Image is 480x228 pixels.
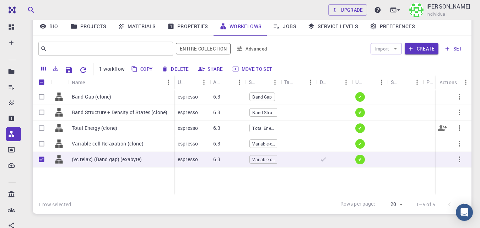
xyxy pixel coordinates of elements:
[72,93,111,100] p: Band Gap (clone)
[38,201,71,208] div: 1 row selected
[72,140,144,147] p: Variable-cell Relaxation (clone)
[258,76,269,88] button: Sort
[233,43,270,54] button: Advanced
[387,75,423,89] div: Shared
[178,75,187,89] div: Used application
[365,76,376,88] button: Sort
[436,75,471,89] div: Actions
[249,75,258,89] div: Subworkflows
[222,76,234,88] button: Sort
[72,109,167,116] p: Band Structure + Density of States (clone)
[72,156,142,163] p: (vc relax) (Band gap) (exabyte)
[328,4,367,16] a: Upgrade
[426,75,436,89] div: Public
[340,200,375,208] p: Rows per page:
[436,76,447,88] button: Sort
[371,43,401,54] button: Import
[439,75,457,89] div: Actions
[269,76,281,88] button: Menu
[340,76,352,88] button: Menu
[213,93,220,100] p: 6.3
[245,75,281,89] div: Subworkflows
[160,63,192,75] button: Delete
[72,124,117,132] p: Total Energy (clone)
[178,124,198,132] p: espresso
[378,199,405,210] div: 20
[284,75,293,89] div: Tags
[112,17,162,36] a: Materials
[176,43,231,54] button: Entire collection
[174,75,210,89] div: Used application
[62,63,76,77] button: Save Explorer Settings
[198,76,210,88] button: Menu
[163,76,174,88] button: Menu
[426,11,447,18] span: Individual
[214,17,268,36] a: Workflows
[250,125,277,131] span: Total Energy
[409,3,424,17] img: Taha Yusuf
[355,94,365,100] span: ✔
[355,157,365,163] span: ✔
[460,76,471,88] button: Menu
[178,109,198,116] p: espresso
[65,17,112,36] a: Projects
[441,43,466,54] button: set
[250,141,277,147] span: Variable-cell Relaxation
[178,140,198,147] p: espresso
[434,120,451,137] button: Share
[76,63,90,77] button: Reset Explorer Settings
[267,17,302,36] a: Jobs
[391,75,400,89] div: Shared
[316,75,352,89] div: Default
[38,63,50,74] button: Columns
[176,43,231,54] span: Filter throughout whole library including sets (folders)
[293,76,305,88] button: Sort
[178,93,198,100] p: espresso
[162,17,214,36] a: Properties
[50,75,68,89] div: Icon
[213,109,220,116] p: 6.3
[250,110,277,116] span: Band Structure + Density of States
[213,140,220,147] p: 6.3
[50,63,62,74] button: Export
[416,201,435,208] p: 1–5 of 5
[302,17,364,36] a: Service Levels
[376,76,387,88] button: Menu
[234,76,245,88] button: Menu
[250,94,274,100] span: Band Gap
[355,110,365,116] span: ✔
[281,75,316,89] div: Tags
[352,75,387,89] div: Up-to-date
[355,125,365,131] span: ✔
[250,157,277,163] span: Variable-cell Relaxation
[33,17,65,36] a: Bio
[99,65,125,73] p: 1 workflow
[230,63,275,75] button: Move to set
[355,141,365,147] span: ✔
[187,76,198,88] button: Sort
[320,75,329,89] div: Default
[405,43,438,54] button: Create
[213,156,220,163] p: 6.3
[85,76,97,88] button: Sort
[411,76,423,88] button: Menu
[456,204,473,221] div: Open Intercom Messenger
[329,76,340,88] button: Sort
[364,17,421,36] a: Preferences
[72,75,85,89] div: Name
[355,75,365,89] div: Up-to-date
[426,2,470,11] p: [PERSON_NAME]
[14,5,36,11] span: Destek
[178,156,198,163] p: espresso
[6,6,16,14] img: logo
[196,63,226,75] button: Share
[213,124,220,132] p: 6.3
[213,75,222,89] div: Application Version
[305,76,316,88] button: Menu
[68,75,174,89] div: Name
[400,76,411,88] button: Sort
[129,63,156,75] button: Copy
[210,75,245,89] div: Application Version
